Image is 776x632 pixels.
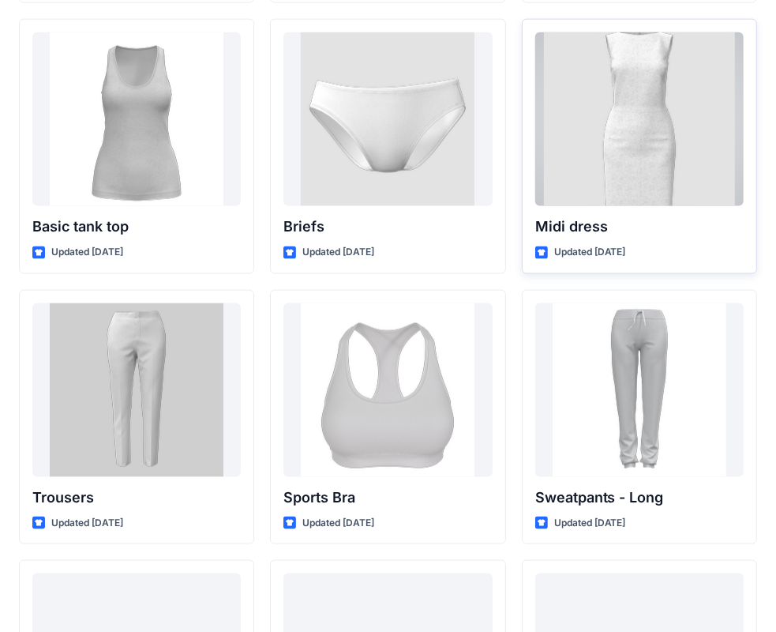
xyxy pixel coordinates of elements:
p: Sports Bra [283,487,492,509]
p: Updated [DATE] [302,244,374,261]
p: Updated [DATE] [51,244,123,261]
a: Midi dress [535,32,744,206]
p: Sweatpants - Long [535,487,744,509]
p: Updated [DATE] [554,244,626,261]
p: Updated [DATE] [51,515,123,532]
p: Briefs [283,216,492,238]
p: Midi dress [535,216,744,238]
a: Basic tank top [32,32,241,206]
a: Briefs [283,32,492,206]
a: Trousers [32,303,241,477]
p: Updated [DATE] [302,515,374,532]
p: Basic tank top [32,216,241,238]
p: Trousers [32,487,241,509]
a: Sports Bra [283,303,492,477]
p: Updated [DATE] [554,515,626,532]
a: Sweatpants - Long [535,303,744,477]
